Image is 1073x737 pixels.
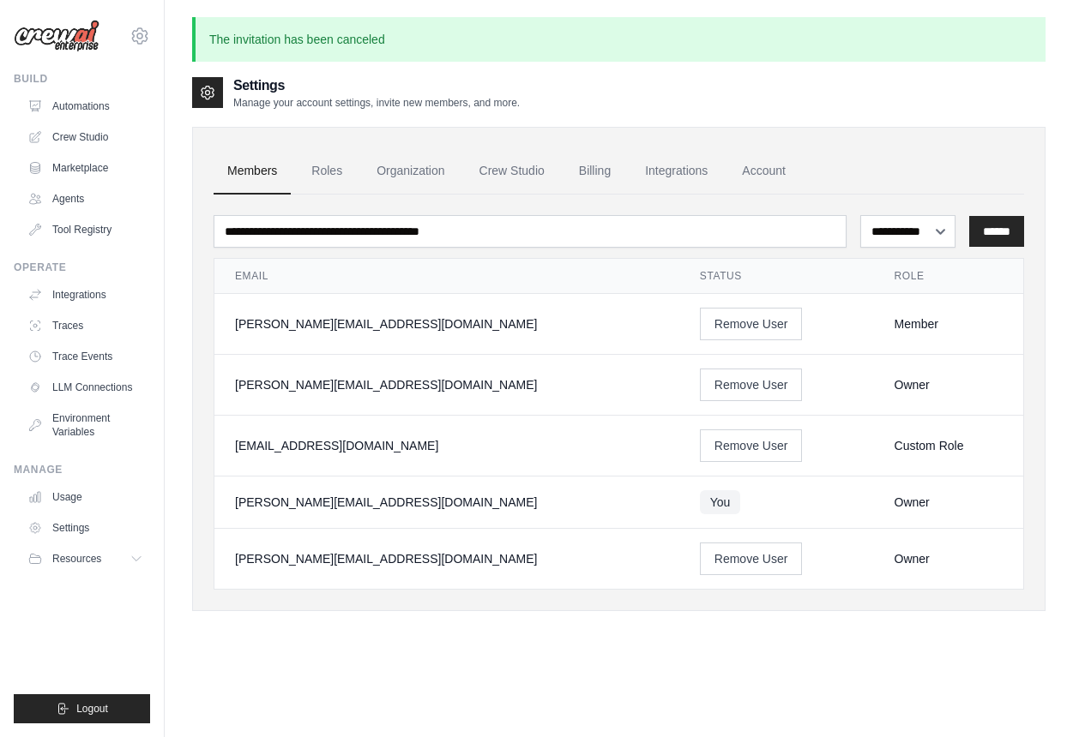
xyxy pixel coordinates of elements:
[21,281,150,309] a: Integrations
[565,148,624,195] a: Billing
[21,545,150,572] button: Resources
[235,315,659,333] div: [PERSON_NAME][EMAIL_ADDRESS][DOMAIN_NAME]
[21,343,150,370] a: Trace Events
[14,20,99,52] img: Logo
[700,368,803,401] button: Remove User
[895,315,1003,333] div: Member
[21,185,150,213] a: Agents
[679,259,874,294] th: Status
[895,494,1003,511] div: Owner
[235,437,659,454] div: [EMAIL_ADDRESS][DOMAIN_NAME]
[235,376,659,393] div: [PERSON_NAME][EMAIL_ADDRESS][DOMAIN_NAME]
[21,93,150,120] a: Automations
[214,148,291,195] a: Members
[21,374,150,401] a: LLM Connections
[21,514,150,542] a: Settings
[700,542,803,575] button: Remove User
[233,96,520,110] p: Manage your account settings, invite new members, and more.
[235,550,659,567] div: [PERSON_NAME][EMAIL_ADDRESS][DOMAIN_NAME]
[631,148,721,195] a: Integrations
[14,72,150,86] div: Build
[700,490,741,514] span: You
[14,261,150,274] div: Operate
[192,17,1046,62] p: The invitation has been canceled
[21,404,150,446] a: Environment Variables
[363,148,458,195] a: Organization
[21,216,150,243] a: Tool Registry
[895,437,1003,454] div: Custom Role
[14,463,150,476] div: Manage
[895,550,1003,567] div: Owner
[21,483,150,511] a: Usage
[874,259,1023,294] th: Role
[235,494,659,511] div: [PERSON_NAME][EMAIL_ADDRESS][DOMAIN_NAME]
[233,75,520,96] h2: Settings
[52,552,101,566] span: Resources
[14,694,150,723] button: Logout
[700,429,803,462] button: Remove User
[21,312,150,339] a: Traces
[700,308,803,340] button: Remove User
[76,702,108,716] span: Logout
[298,148,356,195] a: Roles
[728,148,799,195] a: Account
[21,123,150,151] a: Crew Studio
[21,154,150,182] a: Marketplace
[214,259,679,294] th: Email
[466,148,558,195] a: Crew Studio
[895,376,1003,393] div: Owner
